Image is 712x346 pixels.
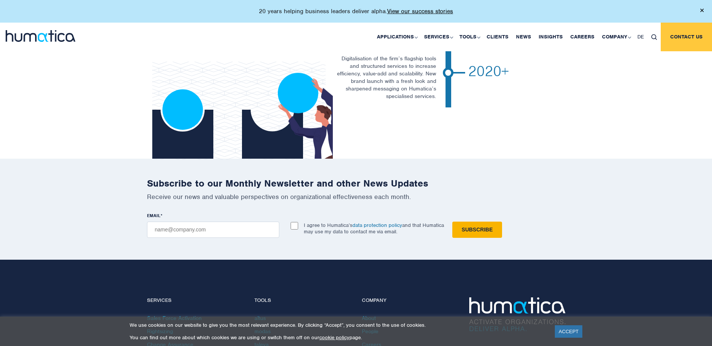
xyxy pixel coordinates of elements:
img: search_icon [651,34,657,40]
a: Contact us [661,23,712,51]
p: You can find out more about which cookies we are using or switch them off on our page. [130,334,545,341]
a: Tools [456,23,483,51]
span: 2020+ [468,68,509,74]
span: DE [637,34,644,40]
a: Careers [567,23,598,51]
span: EMAIL [147,213,161,219]
input: name@company.com [147,222,279,238]
p: Receive our news and valuable perspectives on organizational effectiveness each month. [147,193,565,201]
a: data protection policy [352,222,402,228]
h2: Subscribe to our Monthly Newsletter and other News Updates [147,178,565,189]
h4: Services [147,297,243,304]
input: I agree to Humatica’sdata protection policyand that Humatica may use my data to contact me via em... [291,222,298,230]
img: Humatica [469,297,565,331]
a: ACCEPT [555,325,582,338]
h4: Company [362,297,458,304]
a: DE [634,23,648,51]
p: 20 years helping business leaders deliver alpha. [259,8,453,15]
a: Applications [373,23,420,51]
p: We use cookies on our website to give you the most relevant experience. By clicking “Accept”, you... [130,322,545,328]
p: Digitalisation of the firm’s flagship tools and structured services to increase efficiency, value... [332,55,436,100]
a: Clients [483,23,512,51]
a: View our success stories [387,8,453,15]
a: cookie policy [319,334,349,341]
a: About [362,315,376,322]
a: Insights [535,23,567,51]
a: Sales Force Activation [147,315,202,322]
p: I agree to Humatica’s and that Humatica may use my data to contact me via email. [304,222,444,235]
a: Services [420,23,456,51]
h4: Tools [254,297,351,304]
a: Company [598,23,634,51]
input: Subscribe [452,222,502,238]
a: altus [254,315,266,322]
img: logo [6,30,75,42]
a: News [512,23,535,51]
